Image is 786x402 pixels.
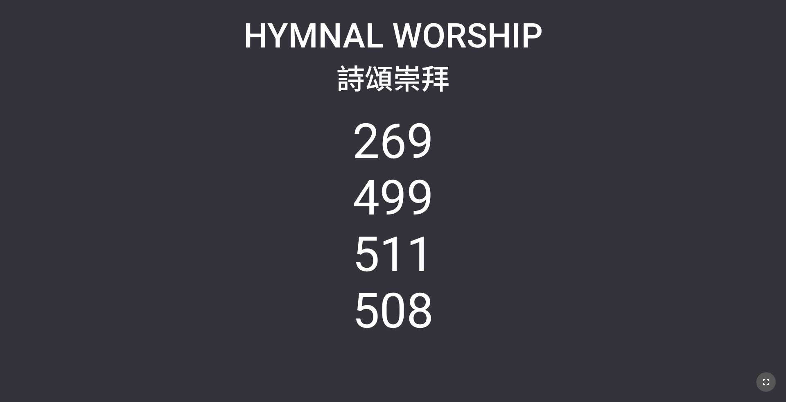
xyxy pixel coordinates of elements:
[337,56,449,97] span: 詩頌崇拜
[352,113,434,170] li: 269
[352,283,434,339] li: 508
[352,226,434,283] li: 511
[244,16,543,56] span: Hymnal Worship
[352,170,434,226] li: 499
